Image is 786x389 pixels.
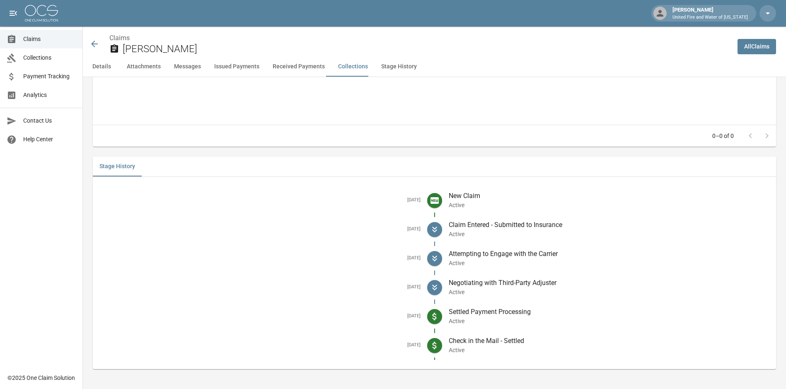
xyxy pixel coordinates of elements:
[99,342,421,348] h5: [DATE]
[99,313,421,319] h5: [DATE]
[23,135,76,144] span: Help Center
[23,91,76,99] span: Analytics
[23,53,76,62] span: Collections
[167,57,208,77] button: Messages
[23,116,76,125] span: Contact Us
[266,57,331,77] button: Received Payments
[449,317,770,325] p: Active
[449,220,770,230] p: Claim Entered - Submitted to Insurance
[23,72,76,81] span: Payment Tracking
[120,57,167,77] button: Attachments
[109,34,130,42] a: Claims
[99,284,421,290] h5: [DATE]
[331,57,375,77] button: Collections
[712,132,734,140] p: 0–0 of 0
[83,57,120,77] button: Details
[93,157,776,176] div: related-list tabs
[93,157,142,176] button: Stage History
[738,39,776,54] a: AllClaims
[99,255,421,261] h5: [DATE]
[672,14,748,21] p: United Fire and Water of [US_STATE]
[5,5,22,22] button: open drawer
[449,230,770,238] p: Active
[99,197,421,203] h5: [DATE]
[208,57,266,77] button: Issued Payments
[375,57,423,77] button: Stage History
[23,35,76,43] span: Claims
[449,278,770,288] p: Negotiating with Third-Party Adjuster
[449,307,770,317] p: Settled Payment Processing
[25,5,58,22] img: ocs-logo-white-transparent.png
[99,226,421,232] h5: [DATE]
[449,201,770,209] p: Active
[449,346,770,354] p: Active
[449,288,770,296] p: Active
[83,57,786,77] div: anchor tabs
[449,249,770,259] p: Attempting to Engage with the Carrier
[7,374,75,382] div: © 2025 One Claim Solution
[449,259,770,267] p: Active
[669,6,751,21] div: [PERSON_NAME]
[123,43,731,55] h2: [PERSON_NAME]
[449,191,770,201] p: New Claim
[449,336,770,346] p: Check in the Mail - Settled
[109,33,731,43] nav: breadcrumb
